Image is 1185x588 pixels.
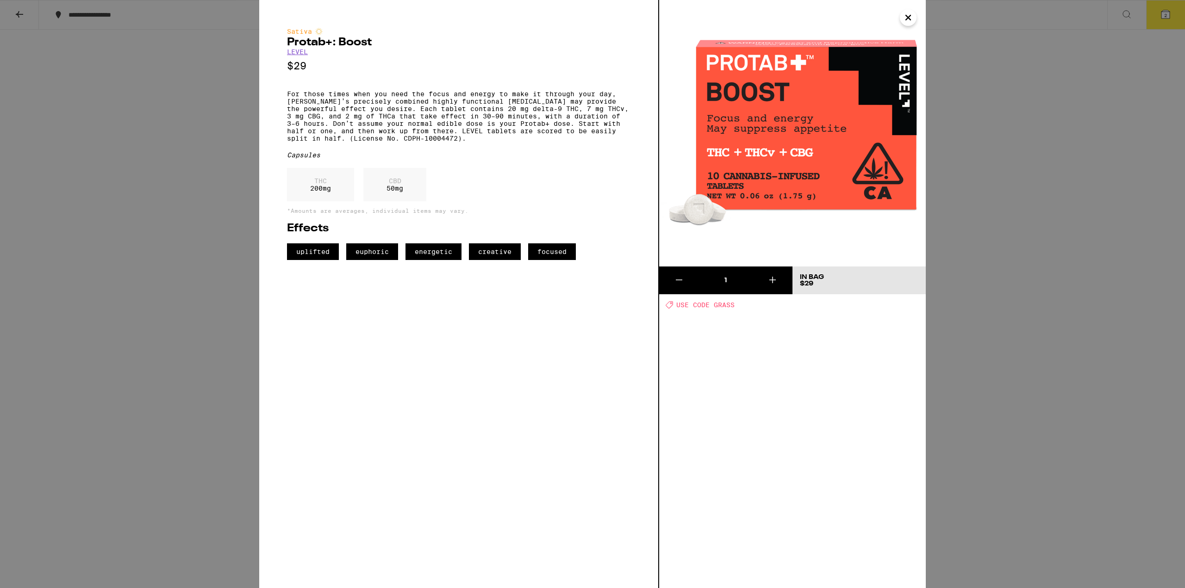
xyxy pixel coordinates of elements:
[287,151,630,159] div: Capsules
[287,37,630,48] h2: Protab+: Boost
[676,301,735,309] span: USE CODE GRASS
[6,6,67,14] span: Hi. Need any help?
[363,168,426,201] div: 50 mg
[287,48,308,56] a: LEVEL
[287,28,630,35] div: Sativa
[346,243,398,260] span: euphoric
[792,266,926,294] button: In Bag$29
[469,243,521,260] span: creative
[699,276,752,285] div: 1
[287,208,630,214] p: *Amounts are averages, individual items may vary.
[287,243,339,260] span: uplifted
[315,28,323,35] img: sativaColor.svg
[528,243,576,260] span: focused
[287,223,630,234] h2: Effects
[800,274,824,280] div: In Bag
[405,243,462,260] span: energetic
[387,177,403,185] p: CBD
[287,60,630,72] p: $29
[287,90,630,142] p: For those times when you need the focus and energy to make it through your day, [PERSON_NAME]’s p...
[800,280,813,287] span: $29
[287,168,354,201] div: 200 mg
[310,177,331,185] p: THC
[900,9,917,26] button: Close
